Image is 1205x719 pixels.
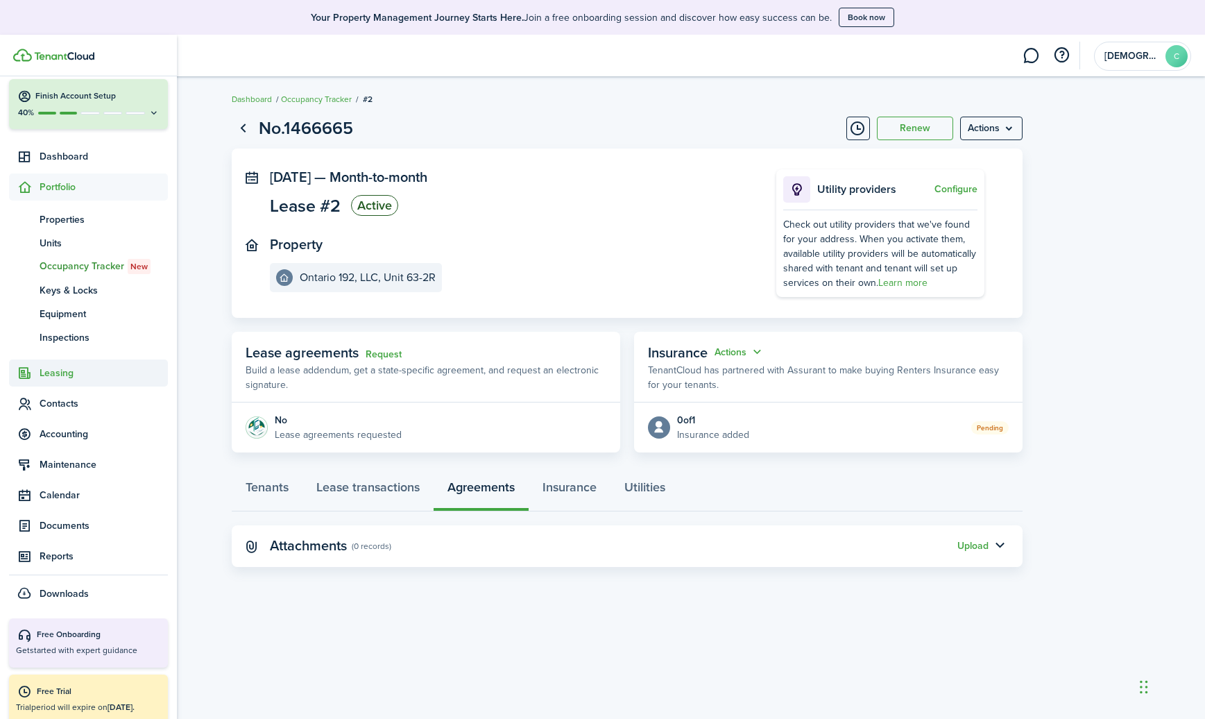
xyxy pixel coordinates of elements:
span: Leasing [40,366,168,380]
span: Occupancy Tracker [40,259,168,274]
span: Portfolio [40,180,168,194]
panel-main-title: Attachments [270,538,347,554]
span: Christian [1104,51,1160,61]
span: Keys & Locks [40,283,168,298]
span: Properties [40,212,168,227]
a: Units [9,231,168,255]
status: Pending [971,421,1009,434]
div: No [275,413,402,428]
span: #2 [363,93,373,105]
a: Reports [9,543,168,570]
p: Utility providers [817,181,931,198]
img: Agreement e-sign [246,416,268,439]
a: Inspections [9,325,168,349]
p: Build a lease addendum, get a state-specific agreement, and request an electronic signature. [246,363,606,392]
div: Drag [1140,666,1148,708]
span: Lease agreements [246,342,359,363]
iframe: Chat Widget [967,569,1205,719]
menu-btn: Actions [960,117,1023,140]
span: started with expert guidance [30,644,137,657]
a: Dashboard [9,143,168,170]
status: Active [351,195,398,216]
button: Book now [839,8,894,27]
button: Timeline [846,117,870,140]
span: Maintenance [40,457,168,472]
p: Lease agreements requested [275,428,402,442]
button: Open menu [715,344,764,360]
div: 0 of 1 [677,413,749,428]
a: Utilities [610,470,679,511]
span: Inspections [40,330,168,345]
button: Toggle accordion [989,534,1012,558]
avatar-text: C [1165,45,1188,67]
span: Documents [40,518,168,533]
div: Free Trial [37,685,161,699]
button: Open resource center [1050,44,1073,67]
span: Accounting [40,427,168,441]
a: Properties [9,208,168,231]
button: Actions [715,344,764,360]
h1: No.1466665 [259,115,353,142]
span: Month-to-month [330,167,427,187]
a: Keys & Locks [9,278,168,302]
panel-main-subtitle: (0 records) [352,540,391,552]
img: TenantCloud [13,49,32,62]
button: Open menu [960,117,1023,140]
span: — [314,167,326,187]
span: Units [40,236,168,251]
div: Free Onboarding [37,629,161,643]
span: period will expire on [31,701,135,713]
span: Insurance [648,342,708,363]
a: Insurance [529,470,610,511]
span: [DATE] [270,167,311,187]
a: Lease transactions [302,470,434,511]
button: Renew [877,117,953,140]
panel-main-title: Property [270,237,323,253]
p: Insurance added [677,428,749,442]
button: Configure [934,184,977,195]
p: Join a free onboarding session and discover how easy success can be. [311,10,832,25]
a: Learn more [878,276,928,290]
span: Contacts [40,396,168,411]
span: Downloads [40,586,89,601]
a: Messaging [1018,38,1044,74]
span: Equipment [40,307,168,321]
a: Occupancy Tracker [281,93,352,105]
h4: Finish Account Setup [35,90,160,102]
a: Occupancy TrackerNew [9,255,168,278]
a: Equipment [9,302,168,325]
p: Trial [16,701,161,713]
b: [DATE]. [108,701,135,713]
img: TenantCloud [34,52,94,60]
span: New [130,260,148,273]
button: Free OnboardingGetstarted with expert guidance [9,618,168,667]
a: Dashboard [232,93,272,105]
div: Check out utility providers that we've found for your address. When you activate them, available ... [783,217,977,290]
a: Tenants [232,470,302,511]
span: Reports [40,549,168,564]
span: Lease #2 [270,197,341,214]
e-details-info-title: Ontario 192, LLC, Unit 63-2R [300,271,436,284]
span: Dashboard [40,149,168,164]
p: Get [16,645,161,657]
p: 40% [17,107,35,119]
p: TenantCloud has partnered with Assurant to make buying Renters Insurance easy for your tenants. [648,363,1009,392]
button: Upload [957,541,989,552]
a: Go back [232,117,255,140]
button: Finish Account Setup40% [9,79,168,129]
a: Request [366,349,402,360]
b: Your Property Management Journey Starts Here. [311,10,524,25]
span: Calendar [40,488,168,502]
